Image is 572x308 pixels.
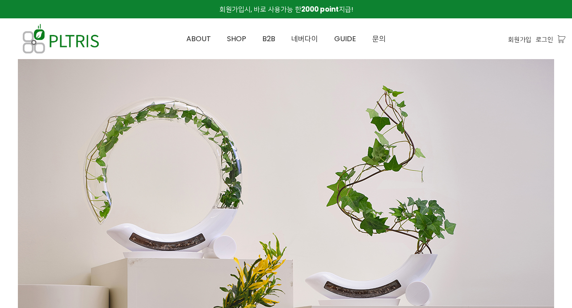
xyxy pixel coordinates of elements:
strong: 2000 point [301,4,339,14]
a: 로그인 [536,34,553,44]
a: B2B [254,19,283,59]
span: ABOUT [186,34,211,44]
span: GUIDE [334,34,356,44]
a: 네버다이 [283,19,326,59]
a: ABOUT [178,19,219,59]
span: B2B [262,34,275,44]
span: SHOP [227,34,246,44]
span: 네버다이 [291,34,318,44]
a: 회원가입 [508,34,531,44]
a: SHOP [219,19,254,59]
a: 문의 [364,19,394,59]
span: 문의 [372,34,386,44]
a: GUIDE [326,19,364,59]
span: 회원가입시, 바로 사용가능 한 지급! [219,4,353,14]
